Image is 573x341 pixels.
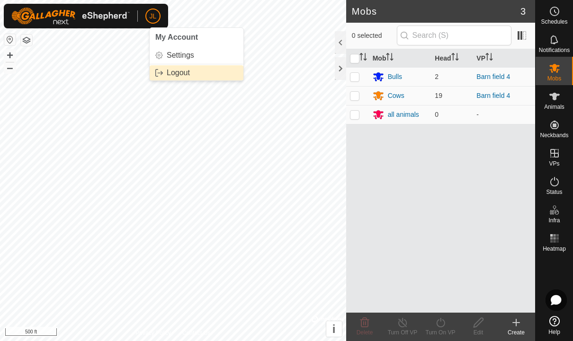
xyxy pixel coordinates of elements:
div: Create [497,328,535,337]
button: i [326,321,342,337]
span: My Account [155,33,198,41]
a: Privacy Policy [135,329,171,337]
button: – [4,62,16,73]
span: Notifications [539,47,570,53]
span: Neckbands [540,132,568,138]
a: Barn field 4 [476,92,510,99]
span: 2 [435,73,439,80]
div: Turn On VP [421,328,459,337]
button: Map Layers [21,35,32,46]
span: Delete [357,329,373,336]
div: all animals [388,110,419,120]
th: Head [431,49,473,68]
span: 0 selected [352,31,397,41]
span: Infra [548,218,560,223]
th: Mob [369,49,431,68]
img: Gallagher Logo [11,8,130,25]
p-sorticon: Activate to sort [485,54,493,62]
div: Bulls [388,72,402,82]
span: Help [548,329,560,335]
a: Help [536,312,573,339]
span: 19 [435,92,442,99]
a: Contact Us [182,329,210,337]
a: Settings [150,48,243,63]
span: 3 [520,4,526,18]
div: Turn Off VP [384,328,421,337]
span: i [332,323,336,335]
button: Reset Map [4,34,16,45]
p-sorticon: Activate to sort [359,54,367,62]
button: + [4,50,16,61]
span: Schedules [541,19,567,25]
div: Edit [459,328,497,337]
a: Barn field 4 [476,73,510,80]
span: Logout [167,69,190,77]
td: - [473,105,535,124]
span: VPs [549,161,559,166]
span: Settings [167,52,194,59]
p-sorticon: Activate to sort [451,54,459,62]
span: Animals [544,104,564,110]
span: 0 [435,111,439,118]
div: Cows [388,91,404,101]
span: Mobs [547,76,561,81]
span: Heatmap [543,246,566,252]
th: VP [473,49,535,68]
a: Logout [150,65,243,80]
span: JL [150,11,157,21]
p-sorticon: Activate to sort [386,54,394,62]
h2: Mobs [352,6,520,17]
span: Status [546,189,562,195]
input: Search (S) [397,26,511,45]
